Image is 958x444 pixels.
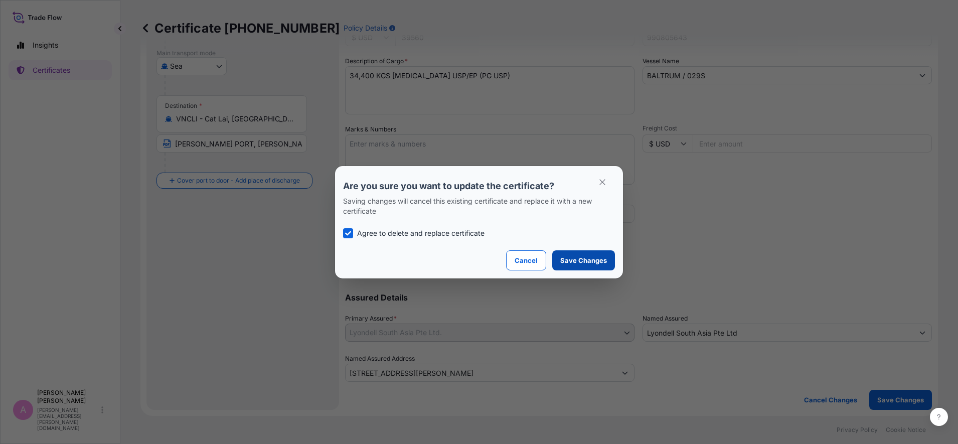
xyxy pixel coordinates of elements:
p: Are you sure you want to update the certificate? [343,180,615,192]
p: Saving changes will cancel this existing certificate and replace it with a new certificate [343,196,615,216]
button: Save Changes [552,250,615,270]
p: Save Changes [560,255,607,265]
p: Agree to delete and replace certificate [357,228,485,238]
p: Cancel [515,255,538,265]
button: Cancel [506,250,546,270]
